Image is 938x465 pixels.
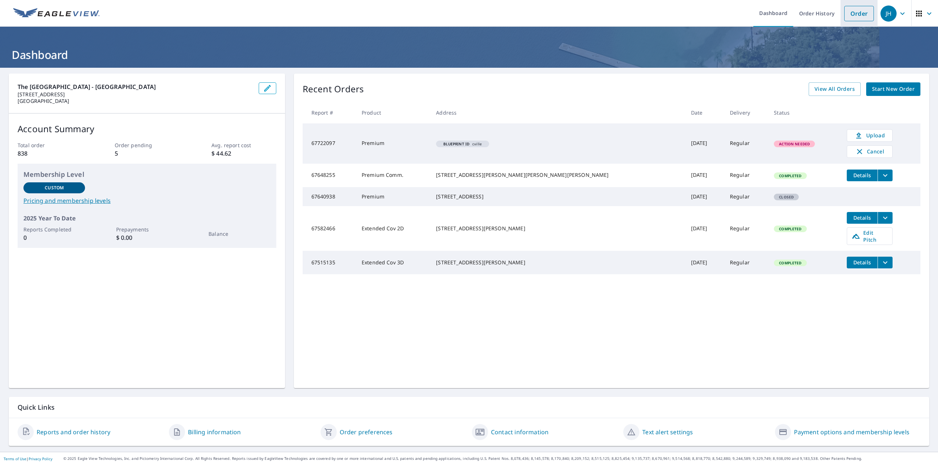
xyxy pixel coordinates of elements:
[356,187,430,206] td: Premium
[724,206,768,251] td: Regular
[878,212,893,224] button: filesDropdownBtn-67582466
[854,147,885,156] span: Cancel
[724,187,768,206] td: Regular
[303,164,356,187] td: 67648255
[768,102,841,123] th: Status
[340,428,393,436] a: Order preferences
[23,233,85,242] p: 0
[303,82,364,96] p: Recent Orders
[356,164,430,187] td: Premium Comm.
[436,225,679,232] div: [STREET_ADDRESS][PERSON_NAME]
[18,141,82,149] p: Total order
[878,257,893,268] button: filesDropdownBtn-67515135
[430,102,685,123] th: Address
[303,251,356,274] td: 67515135
[851,214,873,221] span: Details
[878,170,893,181] button: filesDropdownBtn-67648255
[866,82,920,96] a: Start New Order
[356,206,430,251] td: Extended Cov 2D
[491,428,549,436] a: Contact information
[29,456,52,461] a: Privacy Policy
[847,145,893,158] button: Cancel
[847,170,878,181] button: detailsBtn-67648255
[45,185,64,191] p: Custom
[847,257,878,268] button: detailsBtn-67515135
[23,196,270,205] a: Pricing and membership levels
[115,149,179,158] p: 5
[724,164,768,187] td: Regular
[685,251,724,274] td: [DATE]
[685,206,724,251] td: [DATE]
[775,194,798,200] span: Closed
[436,171,679,179] div: [STREET_ADDRESS][PERSON_NAME][PERSON_NAME][PERSON_NAME]
[880,5,897,22] div: JH
[303,206,356,251] td: 67582466
[443,142,469,146] em: Blueprint ID
[851,259,873,266] span: Details
[852,131,888,140] span: Upload
[852,229,888,243] span: Edit Pitch
[63,456,934,461] p: © 2025 Eagle View Technologies, Inc. and Pictometry International Corp. All Rights Reserved. Repo...
[4,456,26,461] a: Terms of Use
[116,226,178,233] p: Prepayments
[23,226,85,233] p: Reports Completed
[439,142,486,146] span: cville
[211,149,276,158] p: $ 44.62
[356,123,430,164] td: Premium
[815,85,855,94] span: View All Orders
[724,102,768,123] th: Delivery
[4,457,52,461] p: |
[685,123,724,164] td: [DATE]
[303,123,356,164] td: 67722097
[794,428,909,436] a: Payment options and membership levels
[116,233,178,242] p: $ 0.00
[115,141,179,149] p: Order pending
[303,102,356,123] th: Report #
[847,212,878,224] button: detailsBtn-67582466
[37,428,110,436] a: Reports and order history
[844,6,874,21] a: Order
[13,8,100,19] img: EV Logo
[23,170,270,179] p: Membership Level
[303,187,356,206] td: 67640938
[356,251,430,274] td: Extended Cov 3D
[685,102,724,123] th: Date
[724,123,768,164] td: Regular
[18,149,82,158] p: 838
[724,251,768,274] td: Regular
[847,227,893,245] a: Edit Pitch
[775,173,806,178] span: Completed
[9,47,929,62] h1: Dashboard
[188,428,241,436] a: Billing information
[18,82,253,91] p: The [GEOGRAPHIC_DATA] - [GEOGRAPHIC_DATA]
[642,428,693,436] a: Text alert settings
[685,164,724,187] td: [DATE]
[851,172,873,179] span: Details
[775,141,814,146] span: Action Needed
[775,260,806,265] span: Completed
[436,193,679,200] div: [STREET_ADDRESS]
[847,129,893,142] a: Upload
[809,82,861,96] a: View All Orders
[685,187,724,206] td: [DATE]
[872,85,915,94] span: Start New Order
[356,102,430,123] th: Product
[775,226,806,231] span: Completed
[436,259,679,266] div: [STREET_ADDRESS][PERSON_NAME]
[211,141,276,149] p: Avg. report cost
[18,98,253,104] p: [GEOGRAPHIC_DATA]
[18,403,920,412] p: Quick Links
[18,122,276,135] p: Account Summary
[208,230,270,238] p: Balance
[18,91,253,98] p: [STREET_ADDRESS]
[23,214,270,223] p: 2025 Year To Date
